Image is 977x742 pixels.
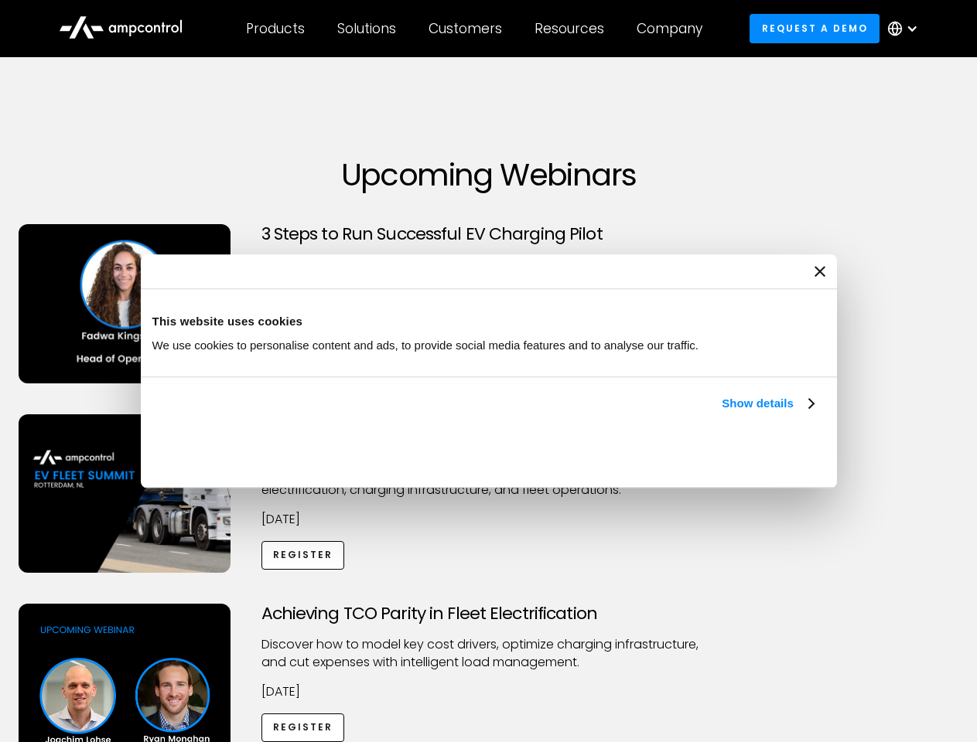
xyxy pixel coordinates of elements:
[261,636,716,671] p: Discover how to model key cost drivers, optimize charging infrastructure, and cut expenses with i...
[429,20,502,37] div: Customers
[261,713,345,742] a: Register
[246,20,305,37] div: Products
[337,20,396,37] div: Solutions
[261,224,716,244] h3: 3 Steps to Run Successful EV Charging Pilot
[815,266,825,277] button: Close banner
[535,20,604,37] div: Resources
[597,431,819,475] button: Okay
[152,339,699,352] span: We use cookies to personalise content and ads, to provide social media features and to analyse ou...
[261,604,716,624] h3: Achieving TCO Parity in Fleet Electrification
[152,312,825,331] div: This website uses cookies
[637,20,702,37] div: Company
[19,156,959,193] h1: Upcoming Webinars
[750,14,880,43] a: Request a demo
[722,394,813,413] a: Show details
[261,511,716,528] p: [DATE]
[261,683,716,700] p: [DATE]
[261,541,345,570] a: Register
